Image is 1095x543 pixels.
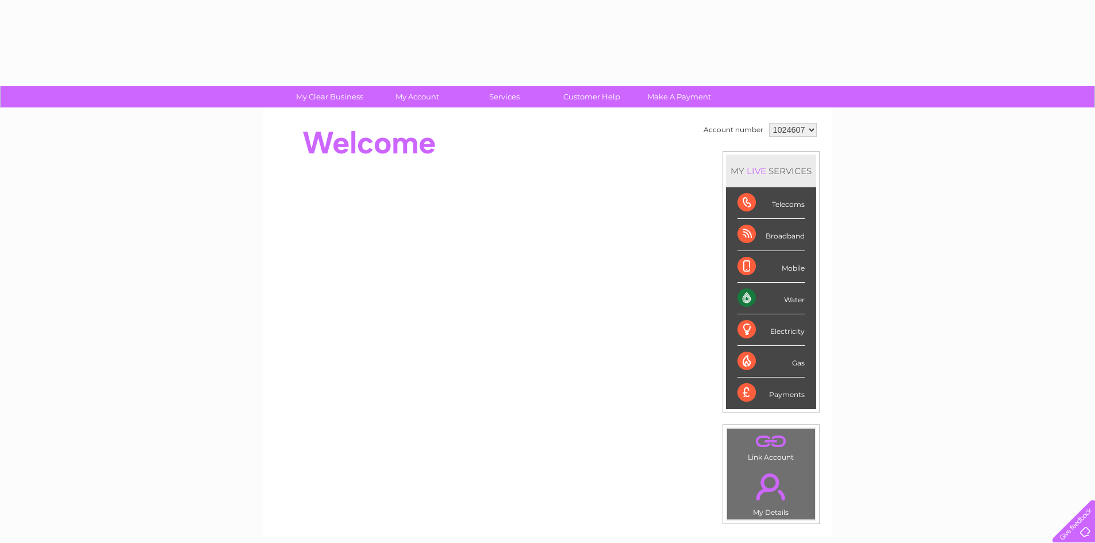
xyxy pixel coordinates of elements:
[370,86,464,107] a: My Account
[727,464,816,520] td: My Details
[701,120,766,140] td: Account number
[744,165,769,176] div: LIVE
[632,86,727,107] a: Make A Payment
[544,86,639,107] a: Customer Help
[726,155,816,187] div: MY SERVICES
[737,219,805,251] div: Broadband
[737,251,805,283] div: Mobile
[730,432,812,452] a: .
[737,187,805,219] div: Telecoms
[727,428,816,464] td: Link Account
[282,86,377,107] a: My Clear Business
[737,314,805,346] div: Electricity
[737,283,805,314] div: Water
[730,467,812,507] a: .
[737,378,805,409] div: Payments
[737,346,805,378] div: Gas
[457,86,552,107] a: Services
